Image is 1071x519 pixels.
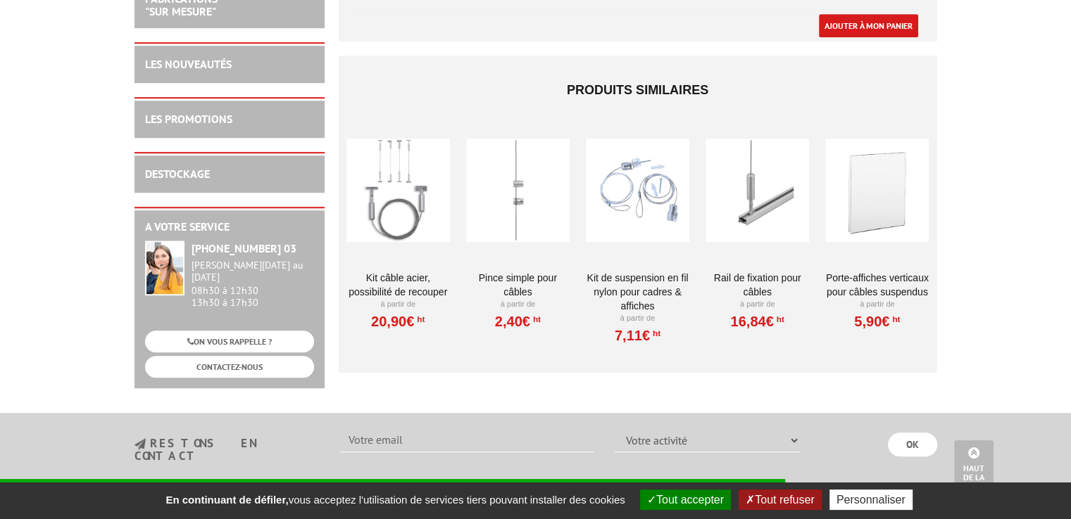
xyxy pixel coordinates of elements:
img: widget-service.jpg [145,241,184,295]
p: À partir de [346,299,450,310]
p: À partir de [466,299,570,310]
div: [PERSON_NAME][DATE] au [DATE] [192,259,314,283]
button: Tout refuser [739,489,821,510]
a: Haut de la page [954,440,994,498]
a: Porte-affiches verticaux pour câbles suspendus [825,271,929,299]
a: LES NOUVEAUTÉS [145,57,232,71]
h2: A votre service [145,221,314,233]
button: Personnaliser (fenêtre modale) [829,489,913,510]
a: DESTOCKAGE [145,167,210,181]
a: Ajouter à mon panier [819,14,918,37]
a: 20,90€HT [371,317,425,326]
span: vous acceptez l'utilisation de services tiers pouvant installer des cookies [158,494,632,506]
div: 08h30 à 12h30 13h30 à 17h30 [192,259,314,308]
a: Rail de fixation pour câbles [706,271,809,299]
p: À partir de [586,313,689,324]
span: Produits similaires [567,83,708,97]
a: LES PROMOTIONS [145,112,232,126]
a: Kit Câble acier, possibilité de recouper [346,271,450,299]
img: newsletter.jpg [134,438,146,450]
a: Pince simple pour câbles [466,271,570,299]
strong: En continuant de défiler, [165,494,288,506]
a: 5,90€HT [854,317,900,326]
button: Tout accepter [640,489,731,510]
sup: HT [530,314,541,324]
a: ON VOUS RAPPELLE ? [145,331,314,352]
a: Kit de suspension en fil nylon pour cadres & affiches [586,271,689,313]
sup: HT [650,328,660,338]
input: Votre email [340,428,594,452]
strong: [PHONE_NUMBER] 03 [192,241,296,255]
sup: HT [774,314,784,324]
p: À partir de [825,299,929,310]
a: CONTACTEZ-NOUS [145,356,314,378]
a: 2,40€HT [495,317,541,326]
p: À partir de [706,299,809,310]
a: 7,11€HT [615,331,660,340]
input: OK [888,432,937,456]
h3: restons en contact [134,437,320,462]
a: 16,84€HT [730,317,784,326]
sup: HT [414,314,425,324]
sup: HT [889,314,900,324]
